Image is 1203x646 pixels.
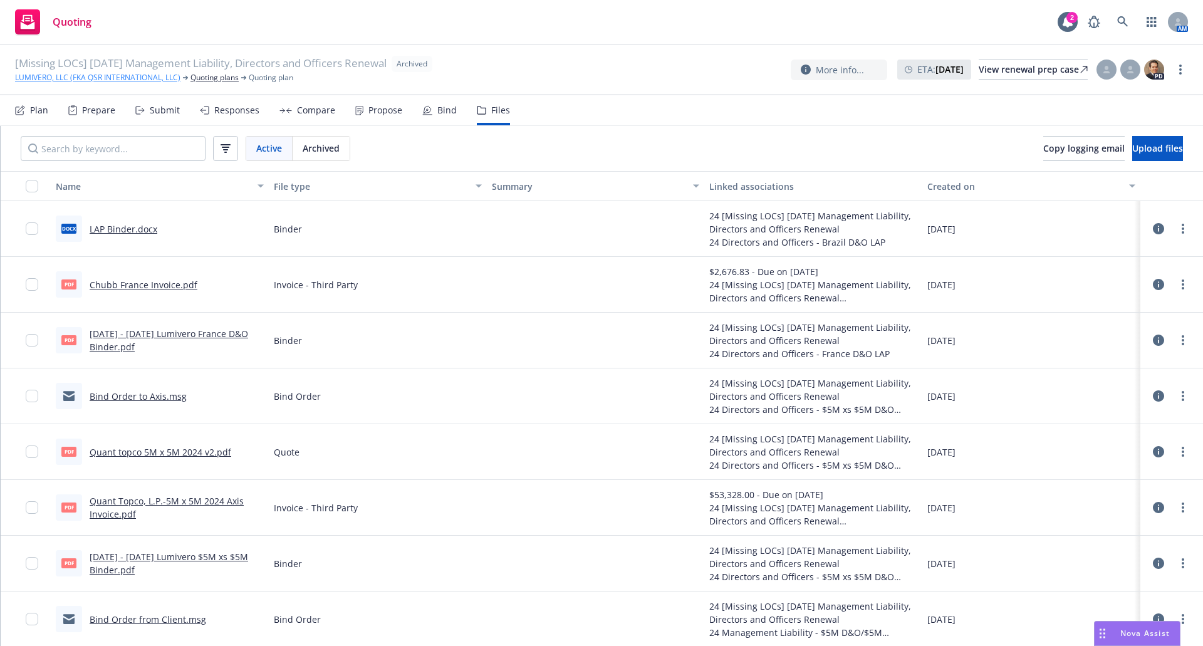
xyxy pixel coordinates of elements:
[26,390,38,402] input: Toggle Row Selected
[1043,136,1125,161] button: Copy logging email
[709,265,917,278] div: $2,676.83 - Due on [DATE]
[704,171,922,201] button: Linked associations
[90,279,197,291] a: Chubb France Invoice.pdf
[26,334,38,346] input: Toggle Row Selected
[709,488,917,501] div: $53,328.00 - Due on [DATE]
[709,600,917,626] div: 24 [Missing LOCs] [DATE] Management Liability, Directors and Officers Renewal
[437,105,457,115] div: Bind
[274,222,302,236] span: Binder
[709,432,917,459] div: 24 [Missing LOCs] [DATE] Management Liability, Directors and Officers Renewal
[61,503,76,512] span: pdf
[709,626,917,639] div: 24 Management Liability - $5M D&O/$5M EPL/$1M FID/$1M Crime/$1M K&R
[368,105,402,115] div: Propose
[979,60,1088,79] div: View renewal prep case
[249,72,293,83] span: Quoting plan
[274,390,321,403] span: Bind Order
[917,63,964,76] span: ETA :
[56,180,250,193] div: Name
[90,328,248,353] a: [DATE] - [DATE] Lumivero France D&O Binder.pdf
[927,501,956,514] span: [DATE]
[709,347,917,360] div: 24 Directors and Officers - France D&O LAP
[256,142,282,155] span: Active
[190,72,239,83] a: Quoting plans
[82,105,115,115] div: Prepare
[269,171,487,201] button: File type
[274,278,358,291] span: Invoice - Third Party
[61,224,76,233] span: docx
[1132,136,1183,161] button: Upload files
[1066,12,1078,23] div: 2
[709,377,917,403] div: 24 [Missing LOCs] [DATE] Management Liability, Directors and Officers Renewal
[927,557,956,570] span: [DATE]
[492,180,686,193] div: Summary
[90,446,231,458] a: Quant topco 5M x 5M 2024 v2.pdf
[21,136,206,161] input: Search by keyword...
[51,171,269,201] button: Name
[927,222,956,236] span: [DATE]
[26,445,38,458] input: Toggle Row Selected
[90,390,187,402] a: Bind Order to Axis.msg
[927,445,956,459] span: [DATE]
[922,171,1140,201] button: Created on
[927,390,956,403] span: [DATE]
[709,459,917,472] div: 24 Directors and Officers - $5M xs $5M D&O Limit
[90,613,206,625] a: Bind Order from Client.msg
[979,60,1088,80] a: View renewal prep case
[1081,9,1107,34] a: Report a Bug
[1144,60,1164,80] img: photo
[274,180,468,193] div: File type
[1175,444,1190,459] a: more
[61,558,76,568] span: pdf
[1175,556,1190,571] a: more
[1043,142,1125,154] span: Copy logging email
[1094,621,1180,646] button: Nova Assist
[1173,62,1188,77] a: more
[61,279,76,289] span: pdf
[935,63,964,75] strong: [DATE]
[90,495,244,520] a: Quant Topco, L.P.-5M x 5M 2024 Axis Invoice.pdf
[274,334,302,347] span: Binder
[1139,9,1164,34] a: Switch app
[274,501,358,514] span: Invoice - Third Party
[927,180,1122,193] div: Created on
[26,557,38,570] input: Toggle Row Selected
[491,105,510,115] div: Files
[10,4,96,39] a: Quoting
[61,447,76,456] span: pdf
[214,105,259,115] div: Responses
[53,17,91,27] span: Quoting
[397,58,427,70] span: Archived
[150,105,180,115] div: Submit
[709,544,917,570] div: 24 [Missing LOCs] [DATE] Management Liability, Directors and Officers Renewal
[709,501,917,528] div: 24 [Missing LOCs] [DATE] Management Liability, Directors and Officers Renewal
[709,278,917,305] div: 24 [Missing LOCs] [DATE] Management Liability, Directors and Officers Renewal
[303,142,340,155] span: Archived
[1175,500,1190,515] a: more
[927,613,956,626] span: [DATE]
[709,180,917,193] div: Linked associations
[26,222,38,235] input: Toggle Row Selected
[90,223,157,235] a: LAP Binder.docx
[709,403,917,416] div: 24 Directors and Officers - $5M xs $5M D&O Limit
[1175,333,1190,348] a: more
[1175,612,1190,627] a: more
[1095,622,1110,645] div: Drag to move
[274,557,302,570] span: Binder
[1120,628,1170,638] span: Nova Assist
[274,445,299,459] span: Quote
[30,105,48,115] div: Plan
[709,236,917,249] div: 24 Directors and Officers - Brazil D&O LAP
[26,501,38,514] input: Toggle Row Selected
[1132,142,1183,154] span: Upload files
[1175,277,1190,292] a: more
[26,180,38,192] input: Select all
[927,278,956,291] span: [DATE]
[274,613,321,626] span: Bind Order
[927,334,956,347] span: [DATE]
[15,56,387,72] span: [Missing LOCs] [DATE] Management Liability, Directors and Officers Renewal
[15,72,180,83] a: LUMIVERO, LLC (FKA QSR INTERNATIONAL, LLC)
[61,335,76,345] span: pdf
[487,171,705,201] button: Summary
[26,278,38,291] input: Toggle Row Selected
[709,570,917,583] div: 24 Directors and Officers - $5M xs $5M D&O Limit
